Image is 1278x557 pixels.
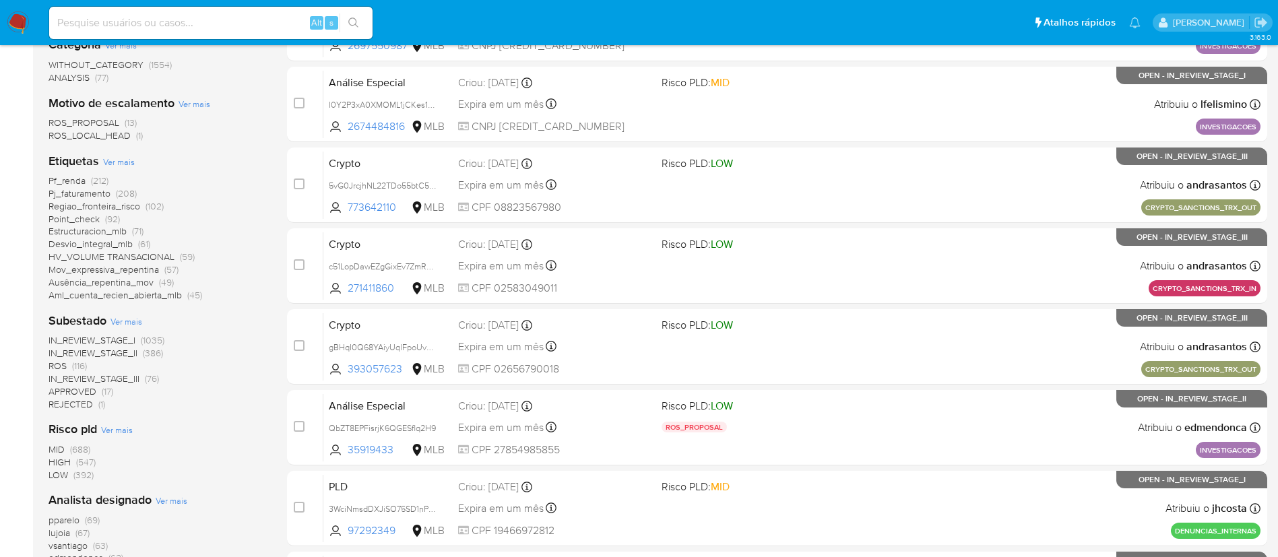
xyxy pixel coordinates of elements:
a: Notificações [1129,17,1141,28]
span: 3.163.0 [1250,32,1271,42]
a: Sair [1254,15,1268,30]
span: Alt [311,16,322,29]
p: adriano.brito@mercadolivre.com [1173,16,1249,29]
span: Atalhos rápidos [1044,15,1116,30]
input: Pesquise usuários ou casos... [49,14,373,32]
span: s [329,16,333,29]
button: search-icon [340,13,367,32]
